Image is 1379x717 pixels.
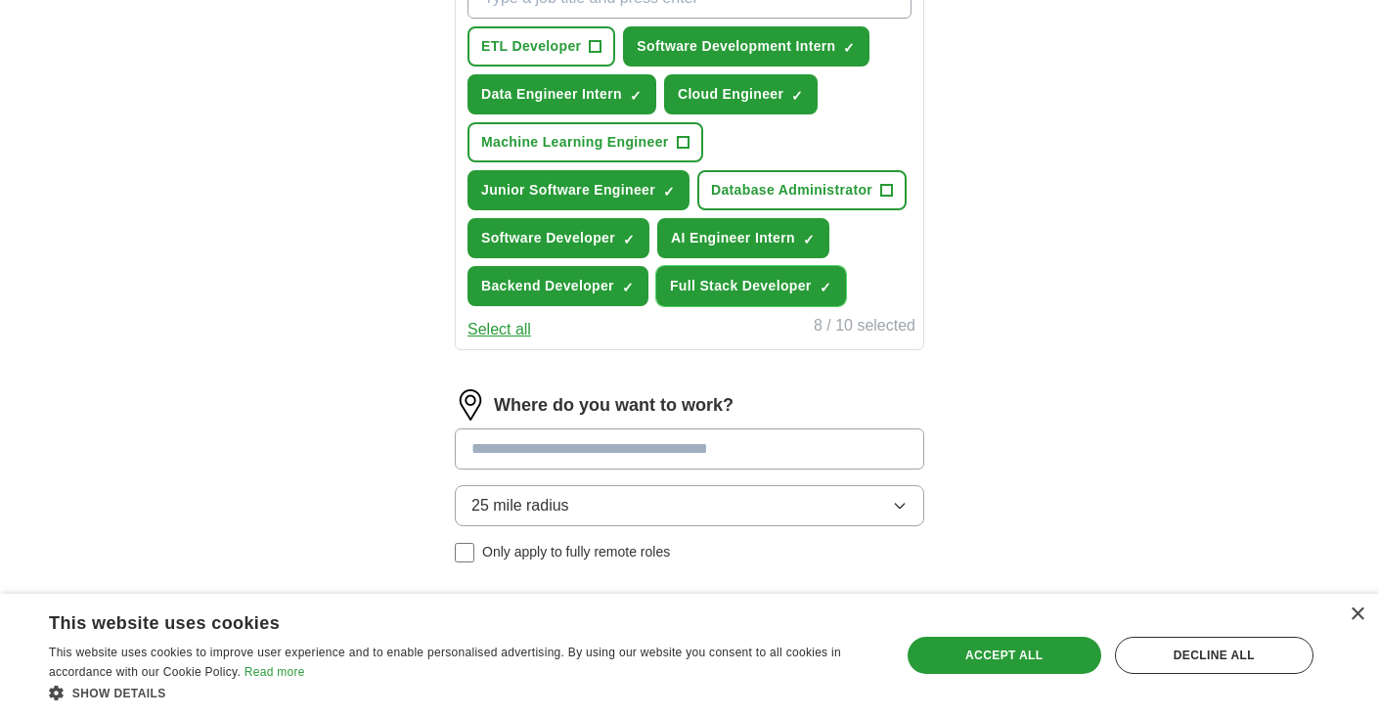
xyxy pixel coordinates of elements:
button: Database Administrator [697,170,907,210]
div: 8 / 10 selected [814,314,915,341]
span: ETL Developer [481,36,581,57]
button: Machine Learning Engineer [467,122,703,162]
button: ETL Developer [467,26,615,67]
span: Machine Learning Engineer [481,132,669,153]
span: 25 mile radius [471,494,569,517]
input: Only apply to fully remote roles [455,543,474,562]
span: Only apply to fully remote roles [482,542,670,562]
span: Backend Developer [481,276,614,296]
span: ✓ [843,40,855,56]
span: This website uses cookies to improve user experience and to enable personalised advertising. By u... [49,646,841,679]
button: Cloud Engineer✓ [664,74,818,114]
span: Software Development Intern [637,36,835,57]
span: Data Engineer Intern [481,84,622,105]
img: location.png [455,389,486,421]
div: Show details [49,683,875,702]
span: ✓ [791,88,803,104]
button: Software Developer✓ [467,218,649,258]
span: ✓ [622,280,634,295]
button: Junior Software Engineer✓ [467,170,689,210]
a: Read more, opens a new window [245,665,305,679]
span: Full Stack Developer [670,276,812,296]
span: ✓ [803,232,815,247]
div: Decline all [1115,637,1313,674]
button: AI Engineer Intern✓ [657,218,829,258]
span: Database Administrator [711,180,872,201]
span: Software Developer [481,228,615,248]
span: ✓ [663,184,675,200]
button: Select all [467,318,531,341]
div: Close [1350,607,1364,622]
span: Cloud Engineer [678,84,783,105]
div: This website uses cookies [49,605,826,635]
button: 25 mile radius [455,485,924,526]
span: Show details [72,687,166,700]
span: Junior Software Engineer [481,180,655,201]
label: Where do you want to work? [494,392,734,419]
span: AI Engineer Intern [671,228,795,248]
span: ✓ [623,232,635,247]
button: Data Engineer Intern✓ [467,74,656,114]
div: Accept all [908,637,1101,674]
span: ✓ [820,280,831,295]
button: Backend Developer✓ [467,266,648,306]
button: Software Development Intern✓ [623,26,869,67]
span: ✓ [630,88,642,104]
button: Full Stack Developer✓ [656,266,846,306]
